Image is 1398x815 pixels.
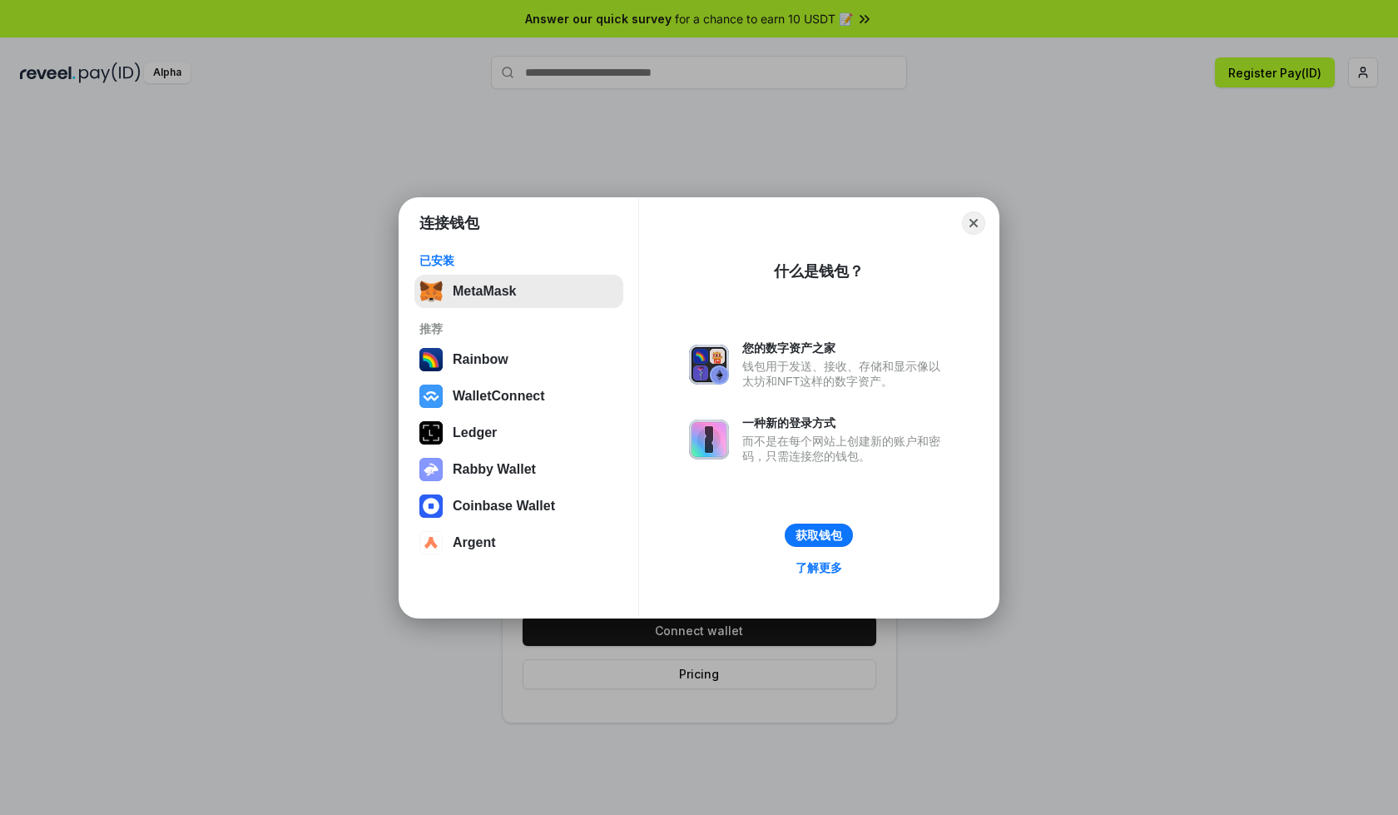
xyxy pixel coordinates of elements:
[962,211,985,235] button: Close
[419,531,443,554] img: svg+xml,%3Csvg%20width%3D%2228%22%20height%3D%2228%22%20viewBox%3D%220%200%2028%2028%22%20fill%3D...
[453,389,545,404] div: WalletConnect
[414,453,623,486] button: Rabby Wallet
[419,458,443,481] img: svg+xml,%3Csvg%20xmlns%3D%22http%3A%2F%2Fwww.w3.org%2F2000%2Fsvg%22%20fill%3D%22none%22%20viewBox...
[785,524,853,547] button: 获取钱包
[774,261,864,281] div: 什么是钱包？
[419,421,443,445] img: svg+xml,%3Csvg%20xmlns%3D%22http%3A%2F%2Fwww.w3.org%2F2000%2Fsvg%22%20width%3D%2228%22%20height%3...
[689,420,729,460] img: svg+xml,%3Csvg%20xmlns%3D%22http%3A%2F%2Fwww.w3.org%2F2000%2Fsvg%22%20fill%3D%22none%22%20viewBox...
[414,416,623,450] button: Ledger
[742,434,949,464] div: 而不是在每个网站上创建新的账户和密码，只需连接您的钱包。
[419,348,443,371] img: svg+xml,%3Csvg%20width%3D%22120%22%20height%3D%22120%22%20viewBox%3D%220%200%20120%20120%22%20fil...
[742,359,949,389] div: 钱包用于发送、接收、存储和显示像以太坊和NFT这样的数字资产。
[453,462,536,477] div: Rabby Wallet
[414,526,623,559] button: Argent
[419,253,618,268] div: 已安装
[419,213,479,233] h1: 连接钱包
[453,352,508,367] div: Rainbow
[742,415,949,430] div: 一种新的登录方式
[742,340,949,355] div: 您的数字资产之家
[786,557,852,579] a: 了解更多
[414,343,623,376] button: Rainbow
[414,275,623,308] button: MetaMask
[419,280,443,303] img: svg+xml,%3Csvg%20fill%3D%22none%22%20height%3D%2233%22%20viewBox%3D%220%200%2035%2033%22%20width%...
[796,560,842,575] div: 了解更多
[453,499,555,514] div: Coinbase Wallet
[453,284,516,299] div: MetaMask
[419,321,618,336] div: 推荐
[419,385,443,408] img: svg+xml,%3Csvg%20width%3D%2228%22%20height%3D%2228%22%20viewBox%3D%220%200%2028%2028%22%20fill%3D...
[414,489,623,523] button: Coinbase Wallet
[419,494,443,518] img: svg+xml,%3Csvg%20width%3D%2228%22%20height%3D%2228%22%20viewBox%3D%220%200%2028%2028%22%20fill%3D...
[453,425,497,440] div: Ledger
[796,528,842,543] div: 获取钱包
[689,345,729,385] img: svg+xml,%3Csvg%20xmlns%3D%22http%3A%2F%2Fwww.w3.org%2F2000%2Fsvg%22%20fill%3D%22none%22%20viewBox...
[453,535,496,550] div: Argent
[414,380,623,413] button: WalletConnect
